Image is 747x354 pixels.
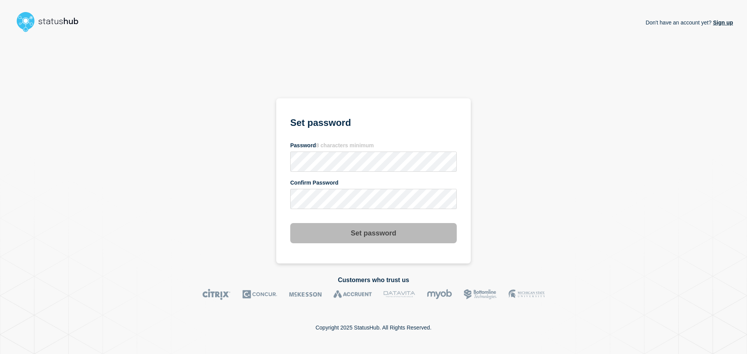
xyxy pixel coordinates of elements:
p: Don't have an account yet? [645,13,733,32]
img: Concur logo [242,289,277,300]
p: Copyright 2025 StatusHub. All Rights Reserved. [316,324,431,331]
h1: Set password [290,116,457,135]
img: MSU logo [509,289,545,300]
button: Set password [290,223,457,243]
span: Confirm Password [290,180,338,186]
img: Bottomline logo [464,289,497,300]
img: DataVita logo [384,289,415,300]
span: Password [290,142,374,148]
img: Citrix logo [202,289,231,300]
input: password input [290,152,457,172]
input: confirm password input [290,189,457,209]
img: myob logo [427,289,452,300]
img: McKesson logo [289,289,322,300]
span: 8 characters minimum [316,142,374,148]
img: StatusHub logo [14,9,88,34]
a: Sign up [712,19,733,26]
h2: Customers who trust us [14,277,733,284]
img: Accruent logo [333,289,372,300]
